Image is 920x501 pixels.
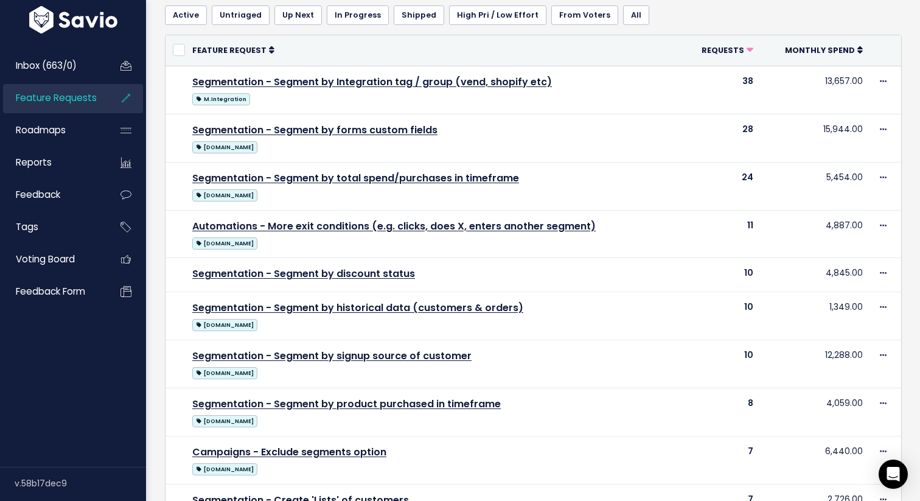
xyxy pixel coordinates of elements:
[192,93,250,105] span: M.Integration
[551,5,618,25] a: From Voters
[3,213,101,241] a: Tags
[3,245,101,273] a: Voting Board
[165,5,902,25] ul: Filter feature requests
[761,114,870,162] td: 15,944.00
[192,413,257,428] a: [DOMAIN_NAME]
[192,397,501,411] a: Segmentation - Segment by product purchased in timeframe
[165,5,207,25] a: Active
[682,66,761,114] td: 38
[785,44,863,56] a: Monthly spend
[192,317,257,332] a: [DOMAIN_NAME]
[192,349,472,363] a: Segmentation - Segment by signup source of customer
[192,463,257,475] span: [DOMAIN_NAME]
[761,292,870,340] td: 1,349.00
[192,301,523,315] a: Segmentation - Segment by historical data (customers & orders)
[761,340,870,388] td: 12,288.00
[682,292,761,340] td: 10
[3,278,101,306] a: Feedback form
[327,5,389,25] a: In Progress
[16,124,66,136] span: Roadmaps
[16,285,85,298] span: Feedback form
[16,59,77,72] span: Inbox (663/0)
[623,5,649,25] a: All
[682,210,761,258] td: 11
[682,436,761,484] td: 7
[192,461,257,476] a: [DOMAIN_NAME]
[394,5,444,25] a: Shipped
[682,114,761,162] td: 28
[879,460,908,489] div: Open Intercom Messenger
[761,388,870,436] td: 4,059.00
[192,219,596,233] a: Automations - More exit conditions (e.g. clicks, does X, enters another segment)
[192,237,257,250] span: [DOMAIN_NAME]
[192,319,257,331] span: [DOMAIN_NAME]
[702,45,744,55] span: Requests
[212,5,270,25] a: Untriaged
[3,116,101,144] a: Roadmaps
[3,149,101,177] a: Reports
[785,45,855,55] span: Monthly spend
[192,44,274,56] a: Feature Request
[702,44,753,56] a: Requests
[274,5,322,25] a: Up Next
[761,436,870,484] td: 6,440.00
[192,415,257,427] span: [DOMAIN_NAME]
[682,162,761,210] td: 24
[192,123,437,137] a: Segmentation - Segment by forms custom fields
[3,181,101,209] a: Feedback
[3,52,101,80] a: Inbox (663/0)
[192,91,250,106] a: M.Integration
[192,139,257,154] a: [DOMAIN_NAME]
[16,188,60,201] span: Feedback
[761,258,870,292] td: 4,845.00
[192,45,267,55] span: Feature Request
[26,6,120,33] img: logo-white.9d6f32f41409.svg
[761,66,870,114] td: 13,657.00
[192,365,257,380] a: [DOMAIN_NAME]
[192,367,257,379] span: [DOMAIN_NAME]
[16,156,52,169] span: Reports
[682,388,761,436] td: 8
[3,84,101,112] a: Feature Requests
[192,141,257,153] span: [DOMAIN_NAME]
[192,171,519,185] a: Segmentation - Segment by total spend/purchases in timeframe
[682,340,761,388] td: 10
[16,220,38,233] span: Tags
[449,5,546,25] a: High Pri / Low Effort
[192,187,257,202] a: [DOMAIN_NAME]
[192,445,386,459] a: Campaigns - Exclude segments option
[192,189,257,201] span: [DOMAIN_NAME]
[192,267,415,281] a: Segmentation - Segment by discount status
[761,162,870,210] td: 5,454.00
[192,235,257,250] a: [DOMAIN_NAME]
[16,253,75,265] span: Voting Board
[761,210,870,258] td: 4,887.00
[15,468,146,499] div: v.58b17dec9
[192,75,552,89] a: Segmentation - Segment by Integration tag / group (vend, shopify etc)
[16,91,97,104] span: Feature Requests
[682,258,761,292] td: 10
